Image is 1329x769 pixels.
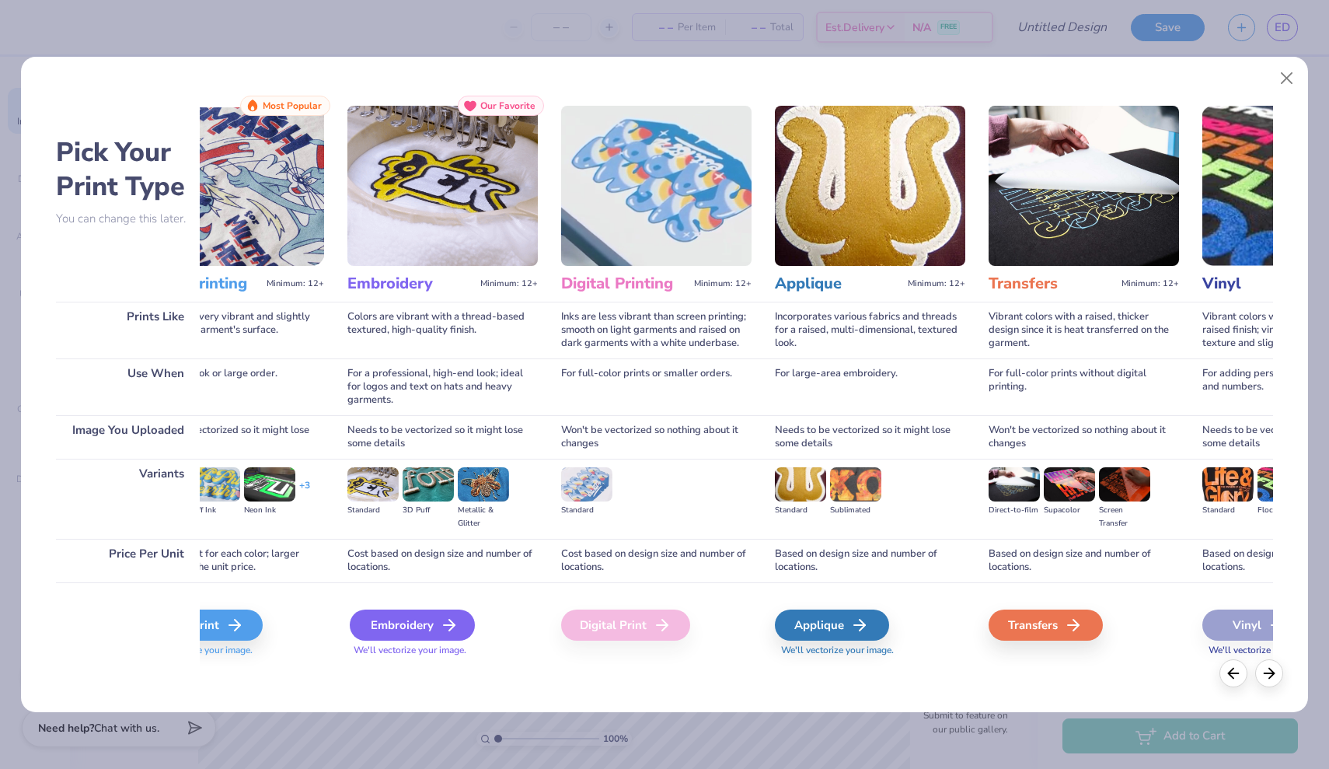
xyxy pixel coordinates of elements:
div: Standard [1202,504,1254,517]
div: Vinyl [1202,610,1317,641]
div: Image You Uploaded [56,415,200,459]
img: Screen Transfer [1099,467,1150,502]
div: Based on design size and number of locations. [989,539,1179,582]
span: Minimum: 12+ [480,278,538,289]
div: For a professional, high-end look; ideal for logos and text on hats and heavy garments. [347,358,538,415]
img: Applique [775,106,965,266]
img: Sublimated [830,467,881,502]
span: Most Popular [263,100,322,111]
div: 3D Puff [403,504,454,517]
div: Standard [347,504,399,517]
div: For full-color prints without digital printing. [989,358,1179,415]
img: Direct-to-film [989,467,1040,502]
div: Vibrant colors with a raised, thicker design since it is heat transferred on the garment. [989,302,1179,358]
div: For full-color prints or smaller orders. [561,358,752,415]
img: Standard [561,467,612,502]
div: Needs to be vectorized so it might lose some details [347,415,538,459]
img: Standard [775,467,826,502]
h3: Embroidery [347,274,474,294]
img: Embroidery [347,106,538,266]
button: Close [1272,64,1302,93]
div: Prints Like [56,302,200,358]
div: Metallic & Glitter [458,504,509,530]
img: Puff Ink [189,467,240,502]
div: Direct-to-film [989,504,1040,517]
img: Metallic & Glitter [458,467,509,502]
span: Minimum: 12+ [267,278,324,289]
img: Supacolor [1044,467,1095,502]
h3: Vinyl [1202,274,1329,294]
div: Cost based on design size and number of locations. [347,539,538,582]
div: Applique [775,610,889,641]
div: Cost based on design size and number of locations. [561,539,752,582]
h3: Transfers [989,274,1115,294]
div: Standard [775,504,826,517]
span: Minimum: 12+ [1121,278,1179,289]
div: Based on design size and number of locations. [775,539,965,582]
span: Minimum: 12+ [908,278,965,289]
h2: Pick Your Print Type [56,135,200,204]
img: Digital Printing [561,106,752,266]
div: Needs to be vectorized so it might lose some details [134,415,324,459]
span: Minimum: 12+ [694,278,752,289]
div: Flock [1257,504,1309,517]
div: Use When [56,358,200,415]
div: Puff Ink [189,504,240,517]
div: Needs to be vectorized so it might lose some details [775,415,965,459]
div: Sublimated [830,504,881,517]
div: Additional cost for each color; larger orders lower the unit price. [134,539,324,582]
div: For large-area embroidery. [775,358,965,415]
h3: Digital Printing [561,274,688,294]
div: Incorporates various fabrics and threads for a raised, multi-dimensional, textured look. [775,302,965,358]
span: We'll vectorize your image. [775,644,965,657]
span: Our Favorite [480,100,535,111]
span: We'll vectorize your image. [134,644,324,657]
img: Transfers [989,106,1179,266]
img: Neon Ink [244,467,295,502]
div: Variants [56,459,200,539]
div: Transfers [989,610,1103,641]
img: Standard [347,467,399,502]
img: Flock [1257,467,1309,502]
div: Embroidery [350,610,475,641]
div: Standard [561,504,612,517]
p: You can change this later. [56,212,200,225]
div: + 3 [299,479,310,505]
div: Won't be vectorized so nothing about it changes [561,415,752,459]
img: Standard [1202,467,1254,502]
div: Won't be vectorized so nothing about it changes [989,415,1179,459]
div: Colors are vibrant with a thread-based textured, high-quality finish. [347,302,538,358]
div: Digital Print [561,610,690,641]
div: Inks are less vibrant than screen printing; smooth on light garments and raised on dark garments ... [561,302,752,358]
div: For a classic look or large order. [134,358,324,415]
img: Screen Printing [134,106,324,266]
div: Neon Ink [244,504,295,517]
h3: Applique [775,274,902,294]
div: Colors will be very vibrant and slightly raised on the garment's surface. [134,302,324,358]
div: Price Per Unit [56,539,200,582]
img: 3D Puff [403,467,454,502]
div: Supacolor [1044,504,1095,517]
div: Screen Transfer [1099,504,1150,530]
span: We'll vectorize your image. [347,644,538,657]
